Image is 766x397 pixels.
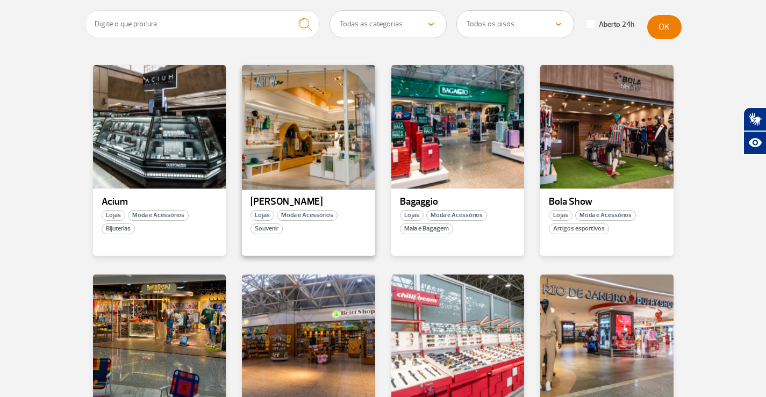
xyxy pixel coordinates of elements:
[743,131,766,155] button: Abrir recursos assistivos.
[250,197,367,207] p: [PERSON_NAME]
[102,223,135,234] span: Bijuterias
[400,197,516,207] p: Bagaggio
[647,15,682,39] button: OK
[400,210,424,221] span: Lojas
[400,223,453,234] span: Mala e Bagagem
[250,223,283,234] span: Souvenir
[128,210,189,221] span: Moda e Acessórios
[549,223,609,234] span: Artigos esportivos
[743,107,766,131] button: Abrir tradutor de língua de sinais.
[102,210,125,221] span: Lojas
[85,10,320,38] input: Digite o que procura
[743,107,766,155] div: Plugin de acessibilidade da Hand Talk.
[426,210,487,221] span: Moda e Acessórios
[575,210,636,221] span: Moda e Acessórios
[250,210,274,221] span: Lojas
[586,20,634,30] label: Aberto 24h
[549,210,572,221] span: Lojas
[277,210,338,221] span: Moda e Acessórios
[549,197,665,207] p: Bola Show
[102,197,218,207] p: Acium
